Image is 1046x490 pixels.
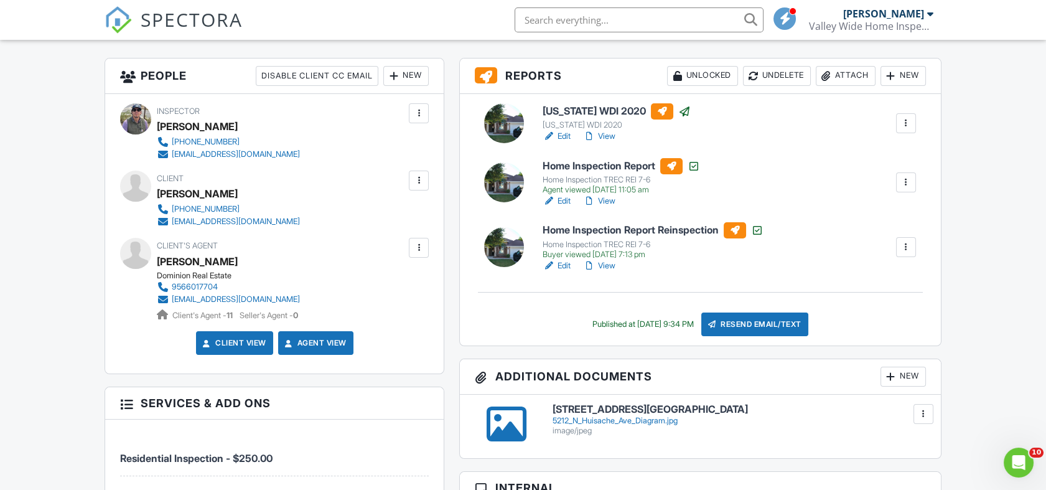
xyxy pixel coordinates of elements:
[105,59,444,94] h3: People
[200,337,266,349] a: Client View
[1004,448,1034,478] iframe: Intercom live chat
[157,106,200,116] span: Inspector
[543,120,691,130] div: [US_STATE] WDI 2020
[543,195,571,207] a: Edit
[667,66,738,86] div: Unlocked
[157,148,300,161] a: [EMAIL_ADDRESS][DOMAIN_NAME]
[553,404,926,436] a: [STREET_ADDRESS][GEOGRAPHIC_DATA] 5212_N_Huisache_Ave_Diagram.jpg image/jpeg
[120,429,429,476] li: Service: Residential Inspection
[816,66,876,86] div: Attach
[157,215,300,228] a: [EMAIL_ADDRESS][DOMAIN_NAME]
[460,59,940,94] h3: Reports
[157,293,300,306] a: [EMAIL_ADDRESS][DOMAIN_NAME]
[543,250,763,260] div: Buyer viewed [DATE] 7:13 pm
[809,20,933,32] div: Valley Wide Home Inspections
[157,252,238,271] a: [PERSON_NAME]
[543,103,691,120] h6: [US_STATE] WDI 2020
[105,387,444,420] h3: Services & Add ons
[515,7,763,32] input: Search everything...
[240,311,298,320] span: Seller's Agent -
[157,281,300,293] a: 9566017704
[460,359,940,395] h3: Additional Documents
[256,66,378,86] div: Disable Client CC Email
[543,130,571,143] a: Edit
[880,367,926,387] div: New
[543,222,763,238] h6: Home Inspection Report Reinspection
[543,260,571,272] a: Edit
[172,217,300,227] div: [EMAIL_ADDRESS][DOMAIN_NAME]
[543,222,763,260] a: Home Inspection Report Reinspection Home Inspection TREC REI 7-6 Buyer viewed [DATE] 7:13 pm
[553,426,926,436] div: image/jpeg
[226,311,233,320] strong: 11
[157,271,310,281] div: Dominion Real Estate
[543,175,700,185] div: Home Inspection TREC REI 7-6
[543,158,700,174] h6: Home Inspection Report
[880,66,926,86] div: New
[157,174,184,183] span: Client
[293,311,298,320] strong: 0
[553,404,926,415] h6: [STREET_ADDRESS][GEOGRAPHIC_DATA]
[172,294,300,304] div: [EMAIL_ADDRESS][DOMAIN_NAME]
[583,195,615,207] a: View
[172,149,300,159] div: [EMAIL_ADDRESS][DOMAIN_NAME]
[743,66,811,86] div: Undelete
[105,17,243,43] a: SPECTORA
[172,137,240,147] div: [PHONE_NUMBER]
[120,452,273,464] span: Residential Inspection - $250.00
[543,103,691,131] a: [US_STATE] WDI 2020 [US_STATE] WDI 2020
[283,337,347,349] a: Agent View
[583,260,615,272] a: View
[1029,448,1044,458] span: 10
[157,241,218,250] span: Client's Agent
[172,311,235,320] span: Client's Agent -
[543,185,700,195] div: Agent viewed [DATE] 11:05 am
[157,117,238,136] div: [PERSON_NAME]
[157,184,238,203] div: [PERSON_NAME]
[141,6,243,32] span: SPECTORA
[157,203,300,215] a: [PHONE_NUMBER]
[172,204,240,214] div: [PHONE_NUMBER]
[543,158,700,196] a: Home Inspection Report Home Inspection TREC REI 7-6 Agent viewed [DATE] 11:05 am
[383,66,429,86] div: New
[105,6,132,34] img: The Best Home Inspection Software - Spectora
[843,7,924,20] div: [PERSON_NAME]
[701,313,808,336] div: Resend Email/Text
[543,240,763,250] div: Home Inspection TREC REI 7-6
[553,416,926,426] div: 5212_N_Huisache_Ave_Diagram.jpg
[172,282,218,292] div: 9566017704
[583,130,615,143] a: View
[157,136,300,148] a: [PHONE_NUMBER]
[592,319,694,329] div: Published at [DATE] 9:34 PM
